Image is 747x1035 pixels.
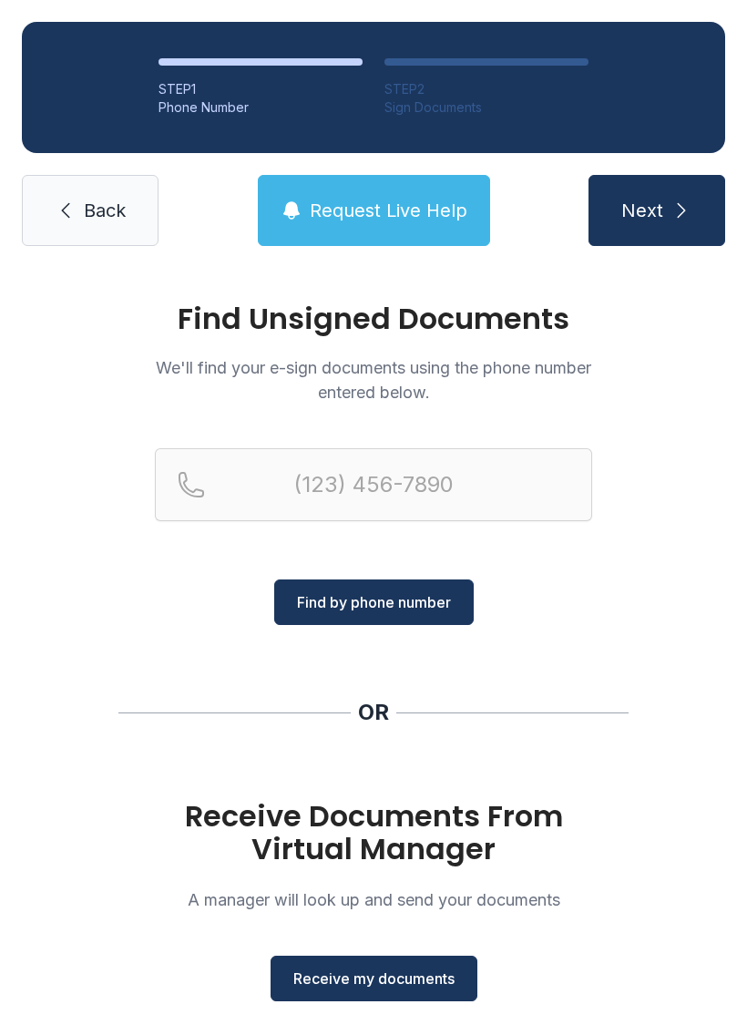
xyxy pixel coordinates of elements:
[159,98,363,117] div: Phone Number
[159,80,363,98] div: STEP 1
[358,698,389,727] div: OR
[297,591,451,613] span: Find by phone number
[384,80,588,98] div: STEP 2
[310,198,467,223] span: Request Live Help
[293,968,455,989] span: Receive my documents
[155,355,592,405] p: We'll find your e-sign documents using the phone number entered below.
[155,887,592,912] p: A manager will look up and send your documents
[384,98,588,117] div: Sign Documents
[155,800,592,866] h1: Receive Documents From Virtual Manager
[155,448,592,521] input: Reservation phone number
[84,198,126,223] span: Back
[155,304,592,333] h1: Find Unsigned Documents
[621,198,663,223] span: Next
